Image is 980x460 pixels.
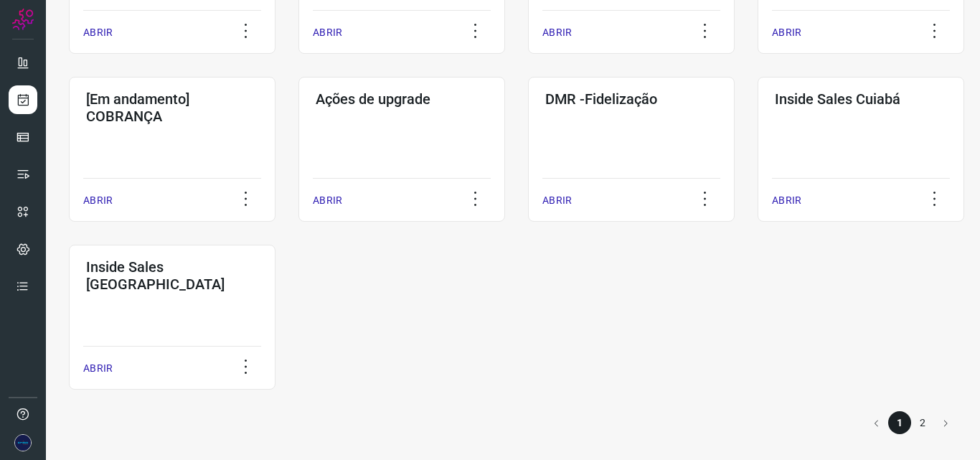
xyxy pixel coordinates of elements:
p: ABRIR [83,25,113,40]
p: ABRIR [542,25,572,40]
h3: [Em andamento] COBRANÇA [86,90,258,125]
img: Logo [12,9,34,30]
button: Go to previous page [865,411,888,434]
li: page 2 [911,411,934,434]
p: ABRIR [313,193,342,208]
li: page 1 [888,411,911,434]
p: ABRIR [772,193,801,208]
p: ABRIR [542,193,572,208]
h3: Ações de upgrade [316,90,488,108]
h3: Inside Sales Cuiabá [775,90,947,108]
button: Go to next page [934,411,957,434]
img: ec3b18c95a01f9524ecc1107e33c14f6.png [14,434,32,451]
p: ABRIR [772,25,801,40]
p: ABRIR [313,25,342,40]
h3: Inside Sales [GEOGRAPHIC_DATA] [86,258,258,293]
p: ABRIR [83,193,113,208]
h3: DMR -Fidelização [545,90,717,108]
p: ABRIR [83,361,113,376]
